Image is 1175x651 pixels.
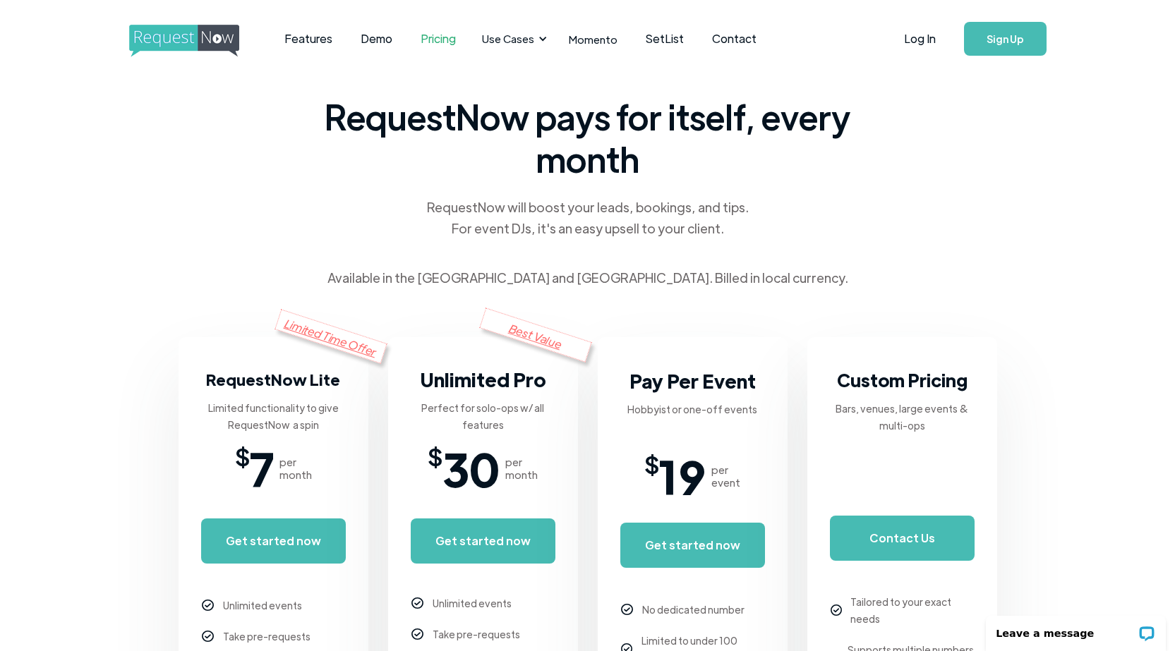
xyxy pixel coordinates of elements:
[202,631,214,643] img: checkmark
[474,17,551,61] div: Use Cases
[644,455,659,472] span: $
[411,518,555,564] a: Get started now
[964,22,1047,56] a: Sign Up
[837,368,968,391] strong: Custom Pricing
[129,25,265,57] img: requestnow logo
[698,17,771,61] a: Contact
[482,31,534,47] div: Use Cases
[711,463,740,489] div: per event
[411,399,555,433] div: Perfect for solo-ops w/ all features
[659,455,706,497] span: 19
[270,17,347,61] a: Features
[250,447,274,489] span: 7
[830,516,975,561] a: Contact Us
[320,95,856,180] span: RequestNow pays for itself, every month
[479,308,592,362] div: Best Value
[627,401,757,418] div: Hobbyist or one-off events
[620,523,765,568] a: Get started now
[977,607,1175,651] iframe: LiveChat chat widget
[505,456,538,481] div: per month
[275,309,387,363] div: Limited Time Offer
[830,400,975,434] div: Bars, venues, large events & multi-ops
[327,267,848,288] div: Available in the [GEOGRAPHIC_DATA] and [GEOGRAPHIC_DATA]. Billed in local currency.
[428,447,442,464] span: $
[223,597,302,614] div: Unlimited events
[433,626,520,643] div: Take pre-requests
[279,456,312,481] div: per month
[411,628,423,640] img: checkmark
[426,197,750,239] div: RequestNow will boost your leads, bookings, and tips. For event DJs, it's an easy upsell to your ...
[642,601,745,618] div: No dedicated number
[629,368,756,393] strong: Pay Per Event
[347,17,406,61] a: Demo
[411,597,423,609] img: checkmark
[406,17,470,61] a: Pricing
[831,604,842,616] img: checkmark
[632,17,698,61] a: SetList
[202,600,214,612] img: checkmark
[223,628,311,645] div: Take pre-requests
[206,365,340,394] h3: RequestNow Lite
[433,595,512,612] div: Unlimited events
[890,14,950,63] a: Log In
[201,399,346,433] div: Limited functionality to give RequestNow a spin
[420,365,546,394] h3: Unlimited Pro
[201,518,346,564] a: Get started now
[850,593,974,627] div: Tailored to your exact needs
[235,447,250,464] span: $
[621,604,633,616] img: checkmark
[555,18,632,60] a: Momento
[129,25,235,53] a: home
[442,447,500,489] span: 30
